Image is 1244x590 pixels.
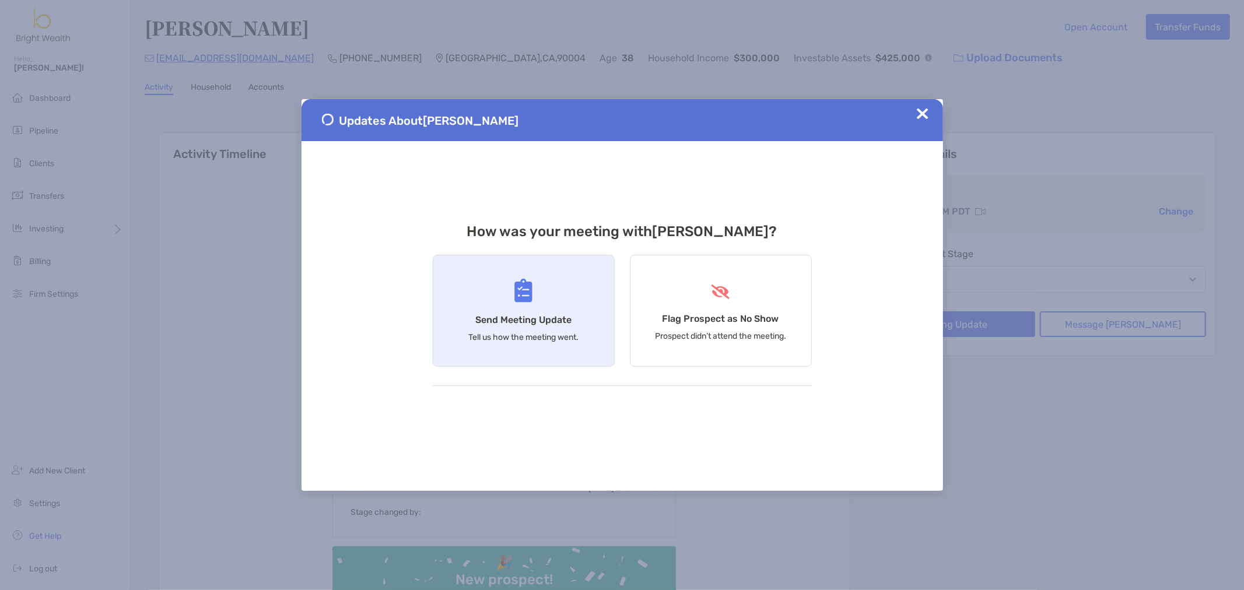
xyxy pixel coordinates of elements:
[710,285,731,299] img: Flag Prospect as No Show
[322,114,334,125] img: Send Meeting Update 1
[655,331,786,341] p: Prospect didn’t attend the meeting.
[475,314,572,325] h4: Send Meeting Update
[514,279,532,303] img: Send Meeting Update
[663,313,779,324] h4: Flag Prospect as No Show
[339,114,519,128] span: Updates About [PERSON_NAME]
[433,223,812,240] h3: How was your meeting with [PERSON_NAME] ?
[917,108,928,120] img: Close Updates Zoe
[468,332,579,342] p: Tell us how the meeting went.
